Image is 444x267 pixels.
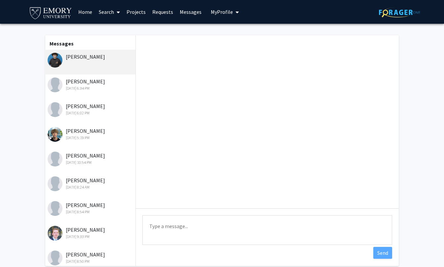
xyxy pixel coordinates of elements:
[373,247,392,259] button: Send
[75,0,95,23] a: Home
[48,160,134,165] div: [DATE] 10:54 PM
[48,53,134,61] div: [PERSON_NAME]
[142,215,392,245] textarea: Message
[48,102,62,117] img: Aaron Pan
[48,152,62,166] img: Elaine Li
[48,77,134,91] div: [PERSON_NAME]
[48,226,62,241] img: John Sutton
[48,258,134,264] div: [DATE] 8:50 PM
[48,127,134,141] div: [PERSON_NAME]
[48,201,134,215] div: [PERSON_NAME]
[48,102,134,116] div: [PERSON_NAME]
[48,85,134,91] div: [DATE] 6:34 PM
[95,0,123,23] a: Search
[48,176,62,191] img: Khushi Agarwal
[48,135,134,141] div: [DATE] 5:19 PM
[379,7,420,17] img: ForagerOne Logo
[50,40,74,47] b: Messages
[48,184,134,190] div: [DATE] 8:24 AM
[48,251,134,264] div: [PERSON_NAME]
[29,5,73,20] img: Emory University Logo
[48,234,134,240] div: [DATE] 9:33 PM
[48,251,62,265] img: Sirihansika Thadiparthi
[211,9,233,15] span: My Profile
[48,77,62,92] img: Kelsi Mohs
[48,110,134,116] div: [DATE] 6:02 PM
[5,237,28,262] iframe: Chat
[48,152,134,165] div: [PERSON_NAME]
[48,201,62,216] img: Tim Yau
[48,176,134,190] div: [PERSON_NAME]
[123,0,149,23] a: Projects
[149,0,176,23] a: Requests
[48,53,62,68] img: Antonio Torres
[48,226,134,240] div: [PERSON_NAME]
[176,0,205,23] a: Messages
[48,127,62,142] img: Nicholas Merlo
[48,209,134,215] div: [DATE] 8:54 PM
